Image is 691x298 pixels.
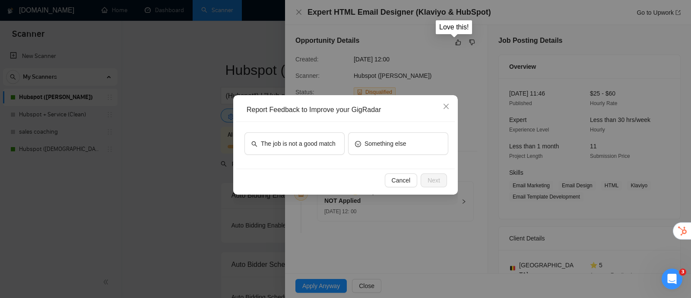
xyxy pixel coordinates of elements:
[662,269,682,289] iframe: Intercom live chat
[244,132,345,155] button: searchThe job is not a good match
[679,269,686,276] span: 3
[385,173,418,187] button: Cancel
[261,139,336,148] span: The job is not a good match
[434,95,458,119] button: Close
[355,140,361,147] span: smile
[348,132,448,155] button: smileSomething else
[247,105,450,115] div: Report Feedback to Improve your GigRadar
[443,103,450,110] span: close
[365,139,406,148] span: Something else
[251,140,257,147] span: search
[421,173,447,187] button: Next
[392,176,411,185] span: Cancel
